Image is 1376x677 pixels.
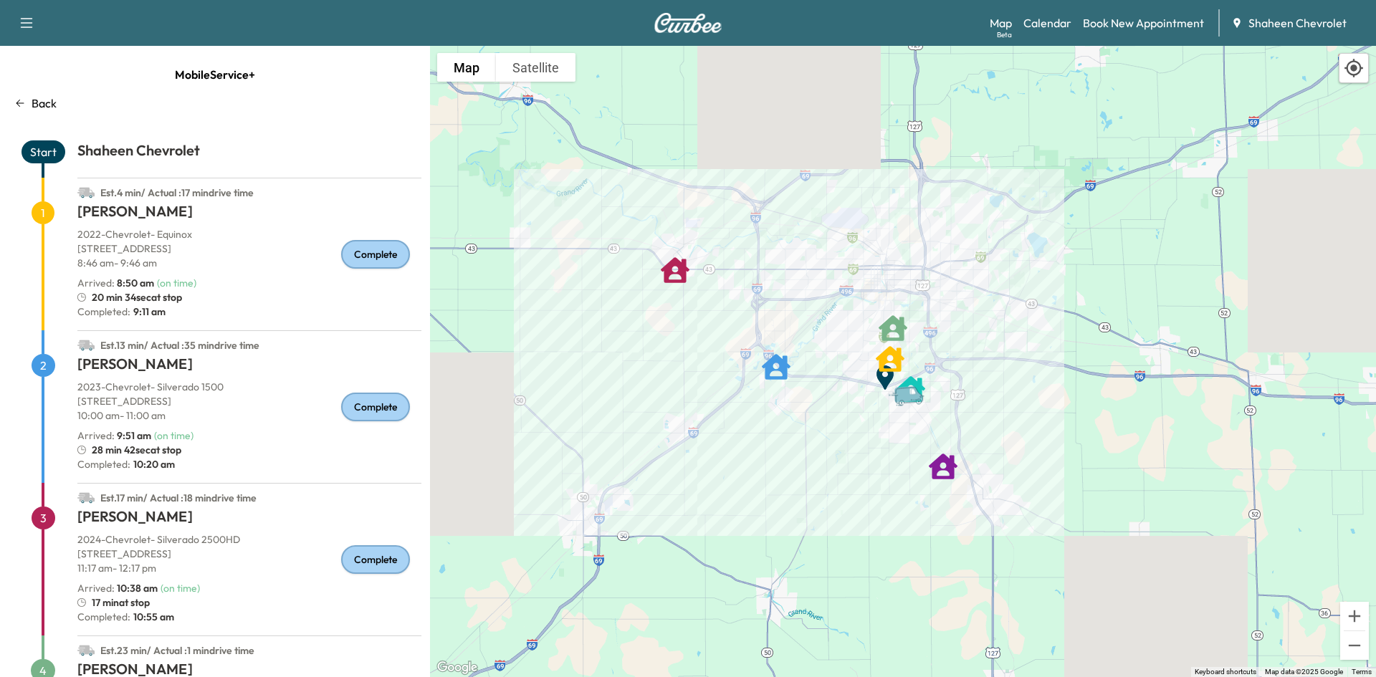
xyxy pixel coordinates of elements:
[77,457,421,471] p: Completed:
[77,428,151,443] p: Arrived :
[1340,602,1369,630] button: Zoom in
[1195,667,1256,677] button: Keyboard shortcuts
[77,610,421,624] p: Completed:
[117,582,158,595] span: 10:38 am
[100,339,259,352] span: Est. 13 min / Actual : 35 min drive time
[1339,53,1369,83] div: Recenter map
[32,354,55,377] span: 2
[434,658,481,677] a: Open this area in Google Maps (opens a new window)
[997,29,1012,40] div: Beta
[77,581,158,595] p: Arrived :
[879,307,907,335] gmp-advanced-marker: TERESA FRENCH
[117,277,154,289] span: 8:50 am
[21,140,65,163] span: Start
[434,658,481,677] img: Google
[1340,631,1369,660] button: Zoom out
[762,345,790,374] gmp-advanced-marker: ANTHONY NOSAL
[77,276,154,290] p: Arrived :
[32,506,55,529] span: 3
[100,644,254,657] span: Est. 23 min / Actual : 1 min drive time
[130,457,175,471] span: 10:20 am
[92,443,181,457] span: 28 min 42sec at stop
[92,290,182,304] span: 20 min 34sec at stop
[92,595,150,610] span: 17 min at stop
[77,304,421,319] p: Completed:
[341,240,410,269] div: Complete
[437,53,496,82] button: Show street map
[341,393,410,421] div: Complete
[661,249,689,277] gmp-advanced-marker: RANDALL BACHERT
[341,545,410,574] div: Complete
[1248,14,1347,32] span: Shaheen Chevrolet
[496,53,575,82] button: Show satellite imagery
[897,368,925,396] gmp-advanced-marker: JENELLE MCCAIN
[1265,668,1343,676] span: Map data ©2025 Google
[157,277,196,289] span: ( on time )
[175,60,255,89] span: MobileService+
[77,241,421,256] p: [STREET_ADDRESS]
[876,337,904,366] gmp-advanced-marker: MARCELLA ROSARIO
[32,95,57,112] p: Back
[887,370,937,395] gmp-advanced-marker: Van
[77,547,421,561] p: [STREET_ADDRESS]
[130,610,174,624] span: 10:55 am
[77,140,421,166] h1: Shaheen Chevrolet
[929,445,957,474] gmp-advanced-marker: DARLENE COOK
[32,201,54,224] span: 1
[77,201,421,227] h1: [PERSON_NAME]
[1083,14,1204,32] a: Book New Appointment
[77,506,421,532] h1: [PERSON_NAME]
[990,14,1012,32] a: MapBeta
[1352,668,1372,676] a: Terms (opens in new tab)
[77,256,421,270] p: 8:46 am - 9:46 am
[654,13,722,33] img: Curbee Logo
[117,429,151,442] span: 9:51 am
[77,380,421,394] p: 2023 - Chevrolet - Silverado 1500
[77,561,421,575] p: 11:17 am - 12:17 pm
[154,429,193,442] span: ( on time )
[1023,14,1071,32] a: Calendar
[871,356,899,385] gmp-advanced-marker: End Point
[77,408,421,423] p: 10:00 am - 11:00 am
[100,186,254,199] span: Est. 4 min / Actual : 17 min drive time
[77,532,421,547] p: 2024 - Chevrolet - Silverado 2500HD
[130,304,166,319] span: 9:11 am
[161,582,200,595] span: ( on time )
[77,354,421,380] h1: [PERSON_NAME]
[77,227,421,241] p: 2022 - Chevrolet - Equinox
[77,394,421,408] p: [STREET_ADDRESS]
[100,491,257,504] span: Est. 17 min / Actual : 18 min drive time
